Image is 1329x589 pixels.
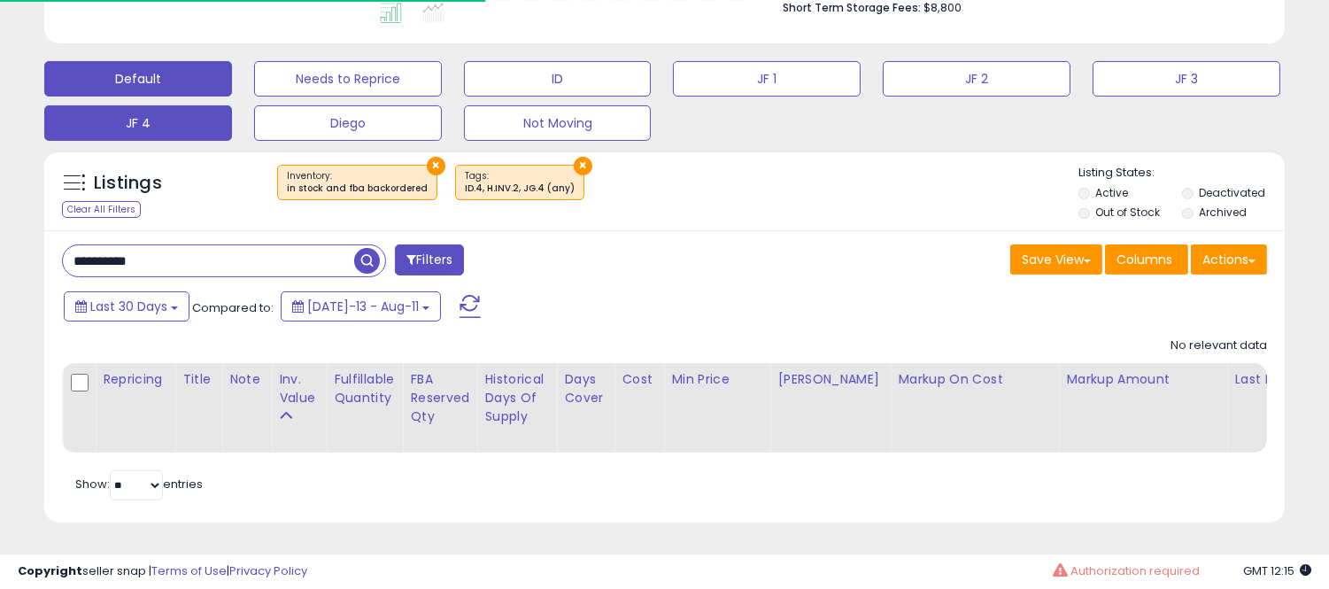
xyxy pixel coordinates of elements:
[564,370,607,407] div: Days Cover
[1199,205,1247,220] label: Archived
[75,476,203,492] span: Show: entries
[410,370,469,426] div: FBA Reserved Qty
[62,201,141,218] div: Clear All Filters
[1095,205,1160,220] label: Out of Stock
[279,370,319,407] div: Inv. value
[898,370,1051,389] div: Markup on Cost
[90,298,167,315] span: Last 30 Days
[622,370,656,389] div: Cost
[427,157,445,175] button: ×
[1191,244,1267,275] button: Actions
[182,370,214,389] div: Title
[883,61,1070,97] button: JF 2
[151,562,227,579] a: Terms of Use
[334,370,395,407] div: Fulfillable Quantity
[673,61,861,97] button: JF 1
[574,157,592,175] button: ×
[229,370,264,389] div: Note
[44,105,232,141] button: JF 4
[891,363,1059,453] th: The percentage added to the cost of goods (COGS) that forms the calculator for Min & Max prices.
[307,298,419,315] span: [DATE]-13 - Aug-11
[64,291,189,322] button: Last 30 Days
[229,562,307,579] a: Privacy Policy
[18,562,82,579] strong: Copyright
[777,370,883,389] div: [PERSON_NAME]
[287,182,428,195] div: in stock and fba backordered
[44,61,232,97] button: Default
[1093,61,1280,97] button: JF 3
[1070,562,1200,579] span: Authorization required
[671,370,762,389] div: Min Price
[1234,370,1299,389] div: Last FTL
[1105,244,1188,275] button: Columns
[464,105,652,141] button: Not Moving
[484,370,549,426] div: Historical Days Of Supply
[254,61,442,97] button: Needs to Reprice
[281,291,441,322] button: [DATE]-13 - Aug-11
[287,169,428,196] span: Inventory :
[94,171,162,196] h5: Listings
[1243,562,1311,579] span: 2025-09-11 12:15 GMT
[254,105,442,141] button: Diego
[465,169,575,196] span: Tags :
[192,299,274,316] span: Compared to:
[1199,185,1265,200] label: Deactivated
[1227,363,1307,453] th: CSV column name: cust_attr_4_Last FTL
[395,244,464,275] button: Filters
[1010,244,1102,275] button: Save View
[1095,185,1128,200] label: Active
[1078,165,1285,182] p: Listing States:
[1066,370,1219,389] div: Markup Amount
[1117,251,1172,268] span: Columns
[1171,337,1267,354] div: No relevant data
[464,61,652,97] button: ID
[103,370,167,389] div: Repricing
[18,563,307,580] div: seller snap | |
[465,182,575,195] div: ID.4, H.INV.2, JG.4 (any)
